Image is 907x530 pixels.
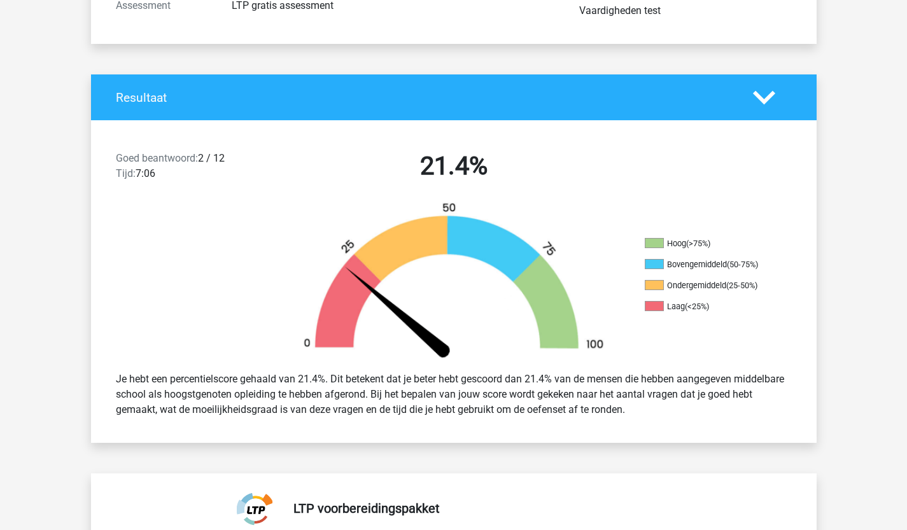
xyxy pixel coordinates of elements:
[116,90,734,105] h4: Resultaat
[685,302,709,311] div: (<25%)
[727,260,758,269] div: (50-75%)
[645,259,772,270] li: Bovengemiddeld
[645,301,772,312] li: Laag
[116,152,198,164] span: Goed beantwoord:
[726,281,757,290] div: (25-50%)
[645,238,772,249] li: Hoog
[645,280,772,291] li: Ondergemiddeld
[106,366,801,422] div: Je hebt een percentielscore gehaald van 21.4%. Dit betekent dat je beter hebt gescoord dan 21.4% ...
[686,239,710,248] div: (>75%)
[282,202,626,361] img: 21.45c424dbdb1d.png
[116,167,136,179] span: Tijd:
[106,151,280,186] div: 2 / 12 7:06
[290,151,618,181] h2: 21.4%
